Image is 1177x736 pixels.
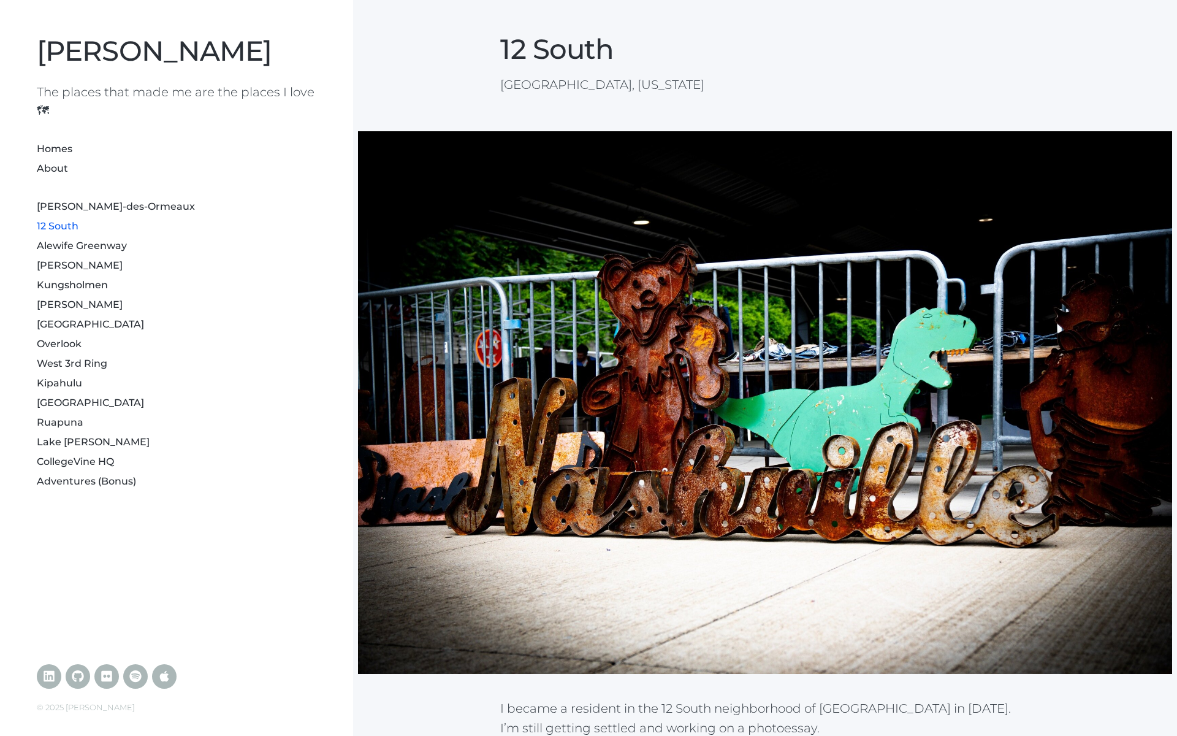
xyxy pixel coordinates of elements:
h1: The places that made me are the places I love 🗺 [37,83,316,120]
a: Kungsholmen [37,279,108,291]
a: Kipahulu [37,377,82,389]
a: Alewife Greenway [37,240,127,251]
a: Overlook [37,338,82,350]
h1: 12 South [500,33,1029,66]
a: Lake [PERSON_NAME] [37,436,150,448]
a: [PERSON_NAME] [37,34,272,67]
a: 12 South [37,220,78,232]
a: Homes [37,143,72,155]
a: CollegeVine HQ [37,456,114,467]
a: West 3rd Ring [37,358,107,369]
a: Adventures (Bonus) [37,475,136,487]
a: [PERSON_NAME] [37,299,123,310]
a: [PERSON_NAME]-des-Ormeaux [37,201,195,212]
span: © 2025 [PERSON_NAME] [37,702,135,712]
a: About [37,163,68,174]
p: [GEOGRAPHIC_DATA], [US_STATE] [500,75,1029,94]
a: Ruapuna [37,416,83,428]
a: [GEOGRAPHIC_DATA] [37,397,144,408]
a: [GEOGRAPHIC_DATA] [37,318,144,330]
a: [PERSON_NAME] [37,259,123,271]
